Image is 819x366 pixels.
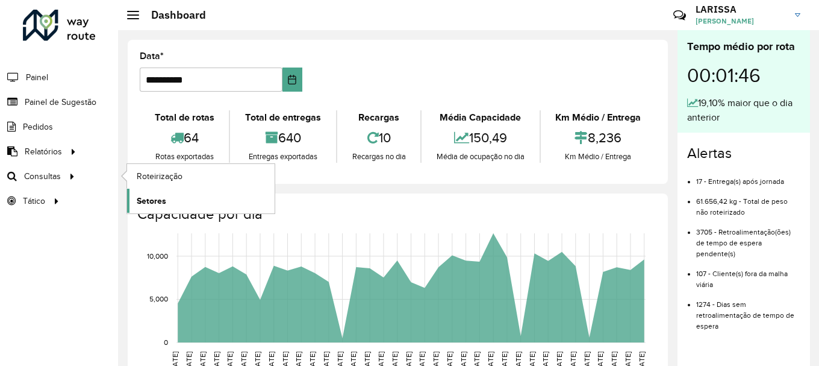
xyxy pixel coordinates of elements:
a: Roteirização [127,164,275,188]
div: Rotas exportadas [143,151,226,163]
span: Roteirização [137,170,182,183]
div: 19,10% maior que o dia anterior [687,96,800,125]
a: Contato Rápido [667,2,693,28]
div: Entregas exportadas [233,151,332,163]
div: Média Capacidade [425,110,536,125]
div: 8,236 [544,125,653,151]
div: Recargas no dia [340,151,417,163]
a: Setores [127,189,275,213]
div: Km Médio / Entrega [544,151,653,163]
h2: Dashboard [139,8,206,22]
div: 10 [340,125,417,151]
h3: LARISSA [696,4,786,15]
div: Média de ocupação no dia [425,151,536,163]
div: Km Médio / Entrega [544,110,653,125]
span: Tático [23,195,45,207]
li: 107 - Cliente(s) fora da malha viária [696,259,800,290]
div: 640 [233,125,332,151]
div: 150,49 [425,125,536,151]
span: Pedidos [23,121,53,133]
text: 10,000 [147,252,168,260]
div: 64 [143,125,226,151]
h4: Alertas [687,145,800,162]
li: 3705 - Retroalimentação(ões) de tempo de espera pendente(s) [696,218,800,259]
div: Recargas [340,110,417,125]
span: [PERSON_NAME] [696,16,786,27]
li: 1274 - Dias sem retroalimentação de tempo de espera [696,290,800,332]
li: 61.656,42 kg - Total de peso não roteirizado [696,187,800,218]
span: Painel [26,71,48,84]
label: Data [140,49,164,63]
span: Setores [137,195,166,207]
text: 5,000 [149,295,168,303]
div: Total de entregas [233,110,332,125]
span: Relatórios [25,145,62,158]
text: 0 [164,338,168,346]
li: 17 - Entrega(s) após jornada [696,167,800,187]
h4: Capacidade por dia [137,206,656,223]
div: Total de rotas [143,110,226,125]
div: 00:01:46 [687,55,800,96]
span: Painel de Sugestão [25,96,96,109]
button: Choose Date [282,68,302,92]
div: Tempo médio por rota [687,39,800,55]
span: Consultas [24,170,61,183]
